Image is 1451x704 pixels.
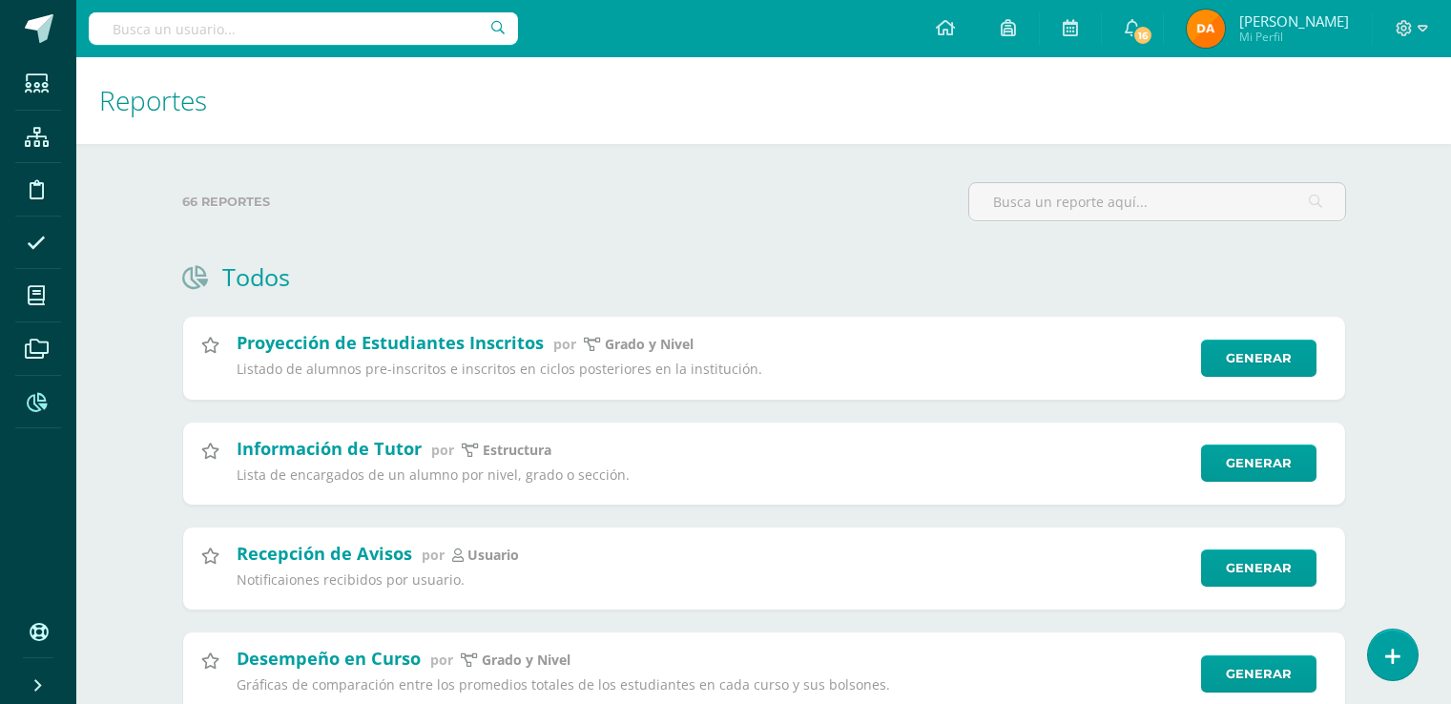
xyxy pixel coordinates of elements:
h1: Todos [222,260,290,293]
span: Reportes [99,82,207,118]
span: Mi Perfil [1239,29,1349,45]
input: Busca un reporte aquí... [969,183,1345,220]
p: Listado de alumnos pre-inscritos e inscritos en ciclos posteriores en la institución. [237,361,1189,378]
p: Grado y Nivel [482,652,570,669]
p: Usuario [467,547,519,564]
h2: Información de Tutor [237,437,422,460]
p: estructura [483,442,551,459]
h2: Desempeño en Curso [237,647,421,670]
span: por [422,546,445,564]
span: 16 [1132,25,1153,46]
a: Generar [1201,340,1316,377]
span: por [430,651,453,669]
a: Generar [1201,445,1316,482]
label: 66 reportes [182,182,953,221]
h2: Recepción de Avisos [237,542,412,565]
p: Gráficas de comparación entre los promedios totales de los estudiantes en cada curso y sus bolsones. [237,676,1189,694]
span: por [553,335,576,353]
img: 82a5943632aca8211823fb2e9800a6c1.png [1187,10,1225,48]
input: Busca un usuario... [89,12,518,45]
p: Lista de encargados de un alumno por nivel, grado o sección. [237,466,1189,484]
a: Generar [1201,549,1316,587]
p: Grado y Nivel [605,336,694,353]
h2: Proyección de Estudiantes Inscritos [237,331,544,354]
span: [PERSON_NAME] [1239,11,1349,31]
p: Notificaiones recibidos por usuario. [237,571,1189,589]
span: por [431,441,454,459]
a: Generar [1201,655,1316,693]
